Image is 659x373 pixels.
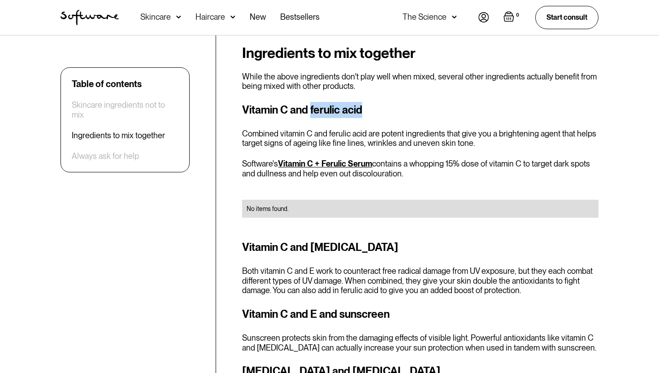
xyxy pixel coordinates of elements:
a: Start consult [535,6,598,29]
h3: Vitamin C and [MEDICAL_DATA] [242,239,598,255]
img: arrow down [176,13,181,22]
div: The Science [403,13,447,22]
a: Ingredients to mix together [72,131,165,140]
div: No items found. [247,204,594,213]
div: Skincare [140,13,171,22]
img: arrow down [230,13,235,22]
a: Vitamin C + Ferulic Serum [278,159,372,168]
a: home [61,10,119,25]
img: Software Logo [61,10,119,25]
p: Software's contains a whopping 15% dose of vitamin C to target dark spots and dullness and help e... [242,159,598,178]
p: Both vitamin C and E work to counteract free radical damage from UV exposure, but they each comba... [242,266,598,295]
a: Always ask for help [72,151,139,161]
h2: Ingredients to mix together [242,45,598,61]
h3: Vitamin C and ferulic acid [242,102,598,118]
div: Haircare [195,13,225,22]
div: 0 [514,11,521,19]
div: Table of contents [72,79,142,89]
img: arrow down [452,13,457,22]
p: Sunscreen protects skin from the damaging effects of visible light. Powerful antioxidants like vi... [242,333,598,352]
a: Open empty cart [503,11,521,24]
p: Combined vitamin C and ferulic acid are potent ingredients that give you a brightening agent that... [242,129,598,148]
a: Skincare ingredients not to mix [72,100,178,119]
h3: Vitamin C and E and sunscreen [242,306,598,322]
p: While the above ingredients don't play well when mixed, several other ingredients actually benefi... [242,72,598,91]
